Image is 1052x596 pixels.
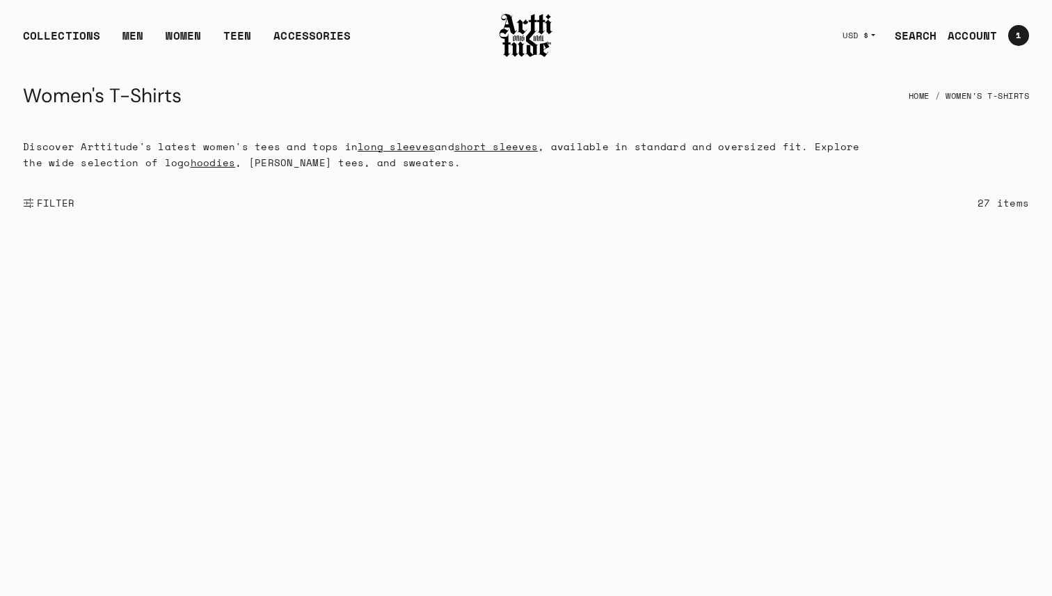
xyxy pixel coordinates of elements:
[273,27,351,55] div: ACCESSORIES
[23,188,75,218] button: Show filters
[23,27,100,55] div: COLLECTIONS
[1,138,891,170] div: Discover Arttitude's latest women's tees and tops in and , available in standard and oversized fi...
[166,27,201,55] a: WOMEN
[454,139,538,154] a: short sleeves
[909,81,930,111] a: Home
[997,19,1029,51] a: Open cart
[122,27,143,55] a: MEN
[884,22,937,49] a: SEARCH
[978,195,1029,211] div: 27 items
[930,81,1030,111] li: Women's T-Shirts
[23,79,182,113] h1: Women's T-Shirts
[358,139,435,154] a: long sleeves
[498,12,554,59] img: Arttitude
[12,27,362,55] ul: Main navigation
[34,196,75,210] span: FILTER
[843,30,869,41] span: USD $
[191,155,236,170] a: hoodies
[834,20,884,51] button: USD $
[223,27,251,55] a: TEEN
[937,22,997,49] a: ACCOUNT
[1016,31,1021,40] span: 1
